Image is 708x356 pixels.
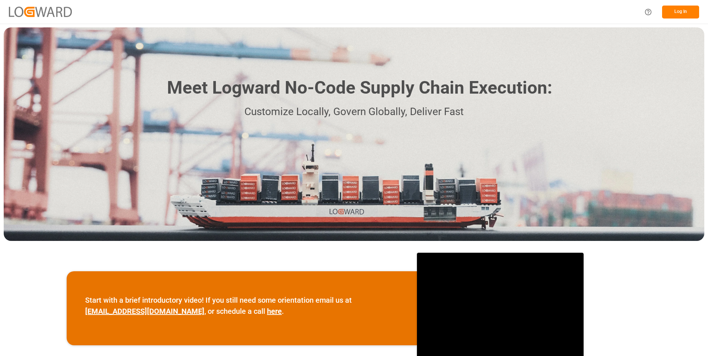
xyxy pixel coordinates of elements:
[85,307,204,316] a: [EMAIL_ADDRESS][DOMAIN_NAME]
[662,6,699,19] button: Log In
[640,4,657,20] button: Help Center
[85,295,398,317] p: Start with a brief introductory video! If you still need some orientation email us at , or schedu...
[9,7,72,17] img: Logward_new_orange.png
[156,104,552,120] p: Customize Locally, Govern Globally, Deliver Fast
[167,75,552,101] h1: Meet Logward No-Code Supply Chain Execution:
[267,307,282,316] a: here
